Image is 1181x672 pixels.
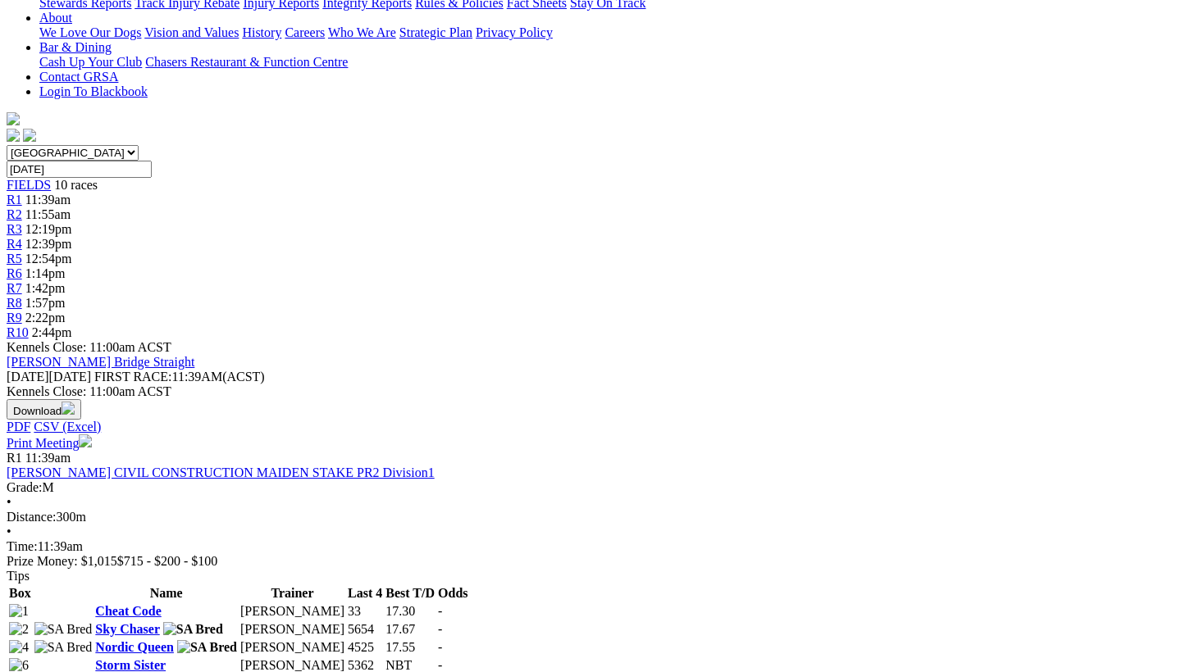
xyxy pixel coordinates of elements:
a: R2 [7,207,22,221]
a: CSV (Excel) [34,420,101,434]
span: [DATE] [7,370,49,384]
div: Download [7,420,1174,434]
span: - [438,640,442,654]
a: Careers [285,25,325,39]
img: twitter.svg [23,129,36,142]
input: Select date [7,161,152,178]
a: Sky Chaser [95,622,159,636]
span: $715 - $200 - $100 [117,554,218,568]
span: Box [9,586,31,600]
img: 1 [9,604,29,619]
span: 1:42pm [25,281,66,295]
a: Nordic Queen [95,640,174,654]
a: Login To Blackbook [39,84,148,98]
a: [PERSON_NAME] CIVIL CONSTRUCTION MAIDEN STAKE PR2 Division1 [7,465,435,479]
td: 4525 [347,639,383,656]
span: • [7,524,11,538]
div: M [7,480,1174,495]
th: Trainer [239,585,345,602]
span: - [438,622,442,636]
div: 11:39am [7,539,1174,554]
span: Grade: [7,480,43,494]
td: 33 [347,603,383,620]
a: History [242,25,281,39]
a: Cash Up Your Club [39,55,142,69]
div: 300m [7,510,1174,524]
div: Prize Money: $1,015 [7,554,1174,569]
span: 12:39pm [25,237,72,251]
div: Bar & Dining [39,55,1174,70]
a: R6 [7,266,22,280]
a: Chasers Restaurant & Function Centre [145,55,348,69]
span: - [438,658,442,672]
div: Kennels Close: 11:00am ACST [7,384,1174,399]
img: SA Bred [177,640,237,655]
td: 5654 [347,621,383,638]
td: [PERSON_NAME] [239,603,345,620]
span: Kennels Close: 11:00am ACST [7,340,171,354]
span: 1:14pm [25,266,66,280]
span: FIRST RACE: [94,370,171,384]
a: We Love Our Dogs [39,25,141,39]
a: R7 [7,281,22,295]
img: download.svg [62,402,75,415]
span: Distance: [7,510,56,524]
span: - [438,604,442,618]
a: Bar & Dining [39,40,112,54]
span: 10 races [54,178,98,192]
td: 17.55 [385,639,435,656]
a: R9 [7,311,22,325]
a: Who We Are [328,25,396,39]
span: 2:44pm [32,325,72,339]
span: R1 [7,451,22,465]
img: SA Bred [34,640,93,655]
span: [DATE] [7,370,91,384]
a: FIELDS [7,178,51,192]
img: logo-grsa-white.png [7,112,20,125]
span: 1:57pm [25,296,66,310]
a: Contact GRSA [39,70,118,84]
a: [PERSON_NAME] Bridge Straight [7,355,194,369]
a: Cheat Code [95,604,161,618]
a: Storm Sister [95,658,166,672]
a: Strategic Plan [399,25,472,39]
img: SA Bred [34,622,93,637]
a: R4 [7,237,22,251]
a: PDF [7,420,30,434]
a: R10 [7,325,29,339]
img: 2 [9,622,29,637]
th: Best T/D [385,585,435,602]
span: 2:22pm [25,311,66,325]
span: 11:39am [25,451,71,465]
div: About [39,25,1174,40]
img: facebook.svg [7,129,20,142]
a: R1 [7,193,22,207]
a: R3 [7,222,22,236]
span: 11:39AM(ACST) [94,370,265,384]
img: SA Bred [163,622,223,637]
span: Tips [7,569,30,583]
th: Name [94,585,238,602]
th: Odds [437,585,468,602]
span: Time: [7,539,38,553]
a: Print Meeting [7,436,92,450]
img: printer.svg [79,434,92,447]
td: 17.67 [385,621,435,638]
a: R8 [7,296,22,310]
a: Privacy Policy [476,25,553,39]
a: Vision and Values [144,25,239,39]
span: 12:19pm [25,222,72,236]
span: • [7,495,11,509]
a: R5 [7,252,22,266]
img: 4 [9,640,29,655]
